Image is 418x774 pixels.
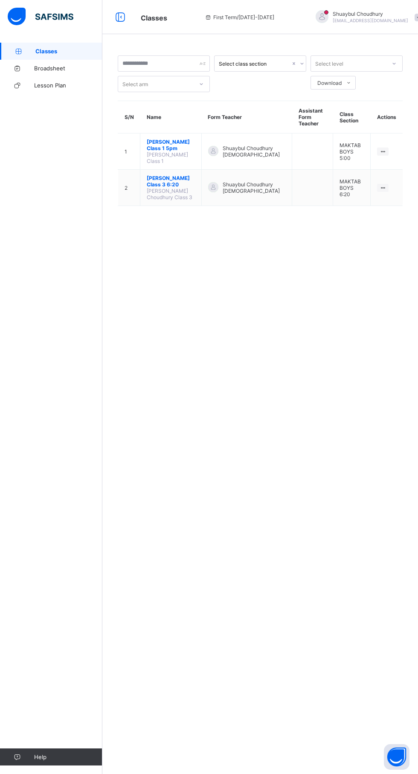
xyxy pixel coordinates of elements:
span: Shuaybul Choudhury [DEMOGRAPHIC_DATA] [223,181,285,194]
span: Classes [35,48,102,55]
span: Download [317,80,342,86]
div: Select arm [122,76,148,92]
span: [EMAIL_ADDRESS][DOMAIN_NAME] [333,18,408,23]
span: MAKTAB BOYS 5:00 [340,142,361,161]
div: Select class section [219,61,290,67]
span: Shuaybul Choudhury [333,11,408,17]
span: Broadsheet [34,65,102,72]
th: S/N [118,101,140,133]
th: Assistant Form Teacher [292,101,333,133]
th: Form Teacher [201,101,292,133]
span: Shuaybul Choudhury [DEMOGRAPHIC_DATA] [223,145,285,158]
span: Help [34,754,102,760]
th: Name [140,101,202,133]
span: session/term information [205,14,274,20]
th: Class Section [333,101,371,133]
img: safsims [8,8,73,26]
th: Actions [371,101,403,133]
span: [PERSON_NAME] Class 1 [147,151,188,164]
span: Lesson Plan [34,82,102,89]
td: 1 [118,133,140,170]
button: Open asap [384,744,409,770]
span: Classes [141,14,167,22]
span: [PERSON_NAME] Class 3 6:20 [147,175,195,188]
span: MAKTAB BOYS 6:20 [340,178,361,197]
span: [PERSON_NAME] Choudhury Class 3 [147,188,192,200]
div: Select level [315,55,343,72]
span: [PERSON_NAME] Class 1 5pm [147,139,195,151]
td: 2 [118,170,140,206]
